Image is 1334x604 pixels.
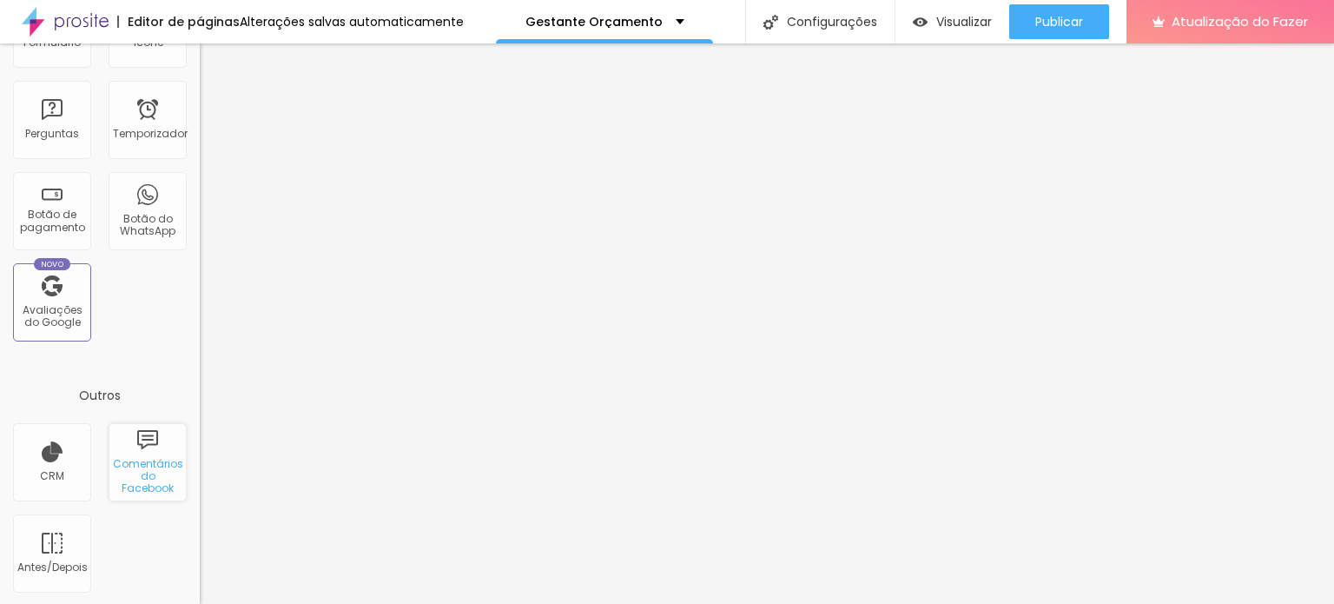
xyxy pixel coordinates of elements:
[128,13,240,30] font: Editor de páginas
[113,456,183,496] font: Comentários do Facebook
[1035,13,1083,30] font: Publicar
[25,126,79,141] font: Perguntas
[120,211,175,238] font: Botão do WhatsApp
[895,4,1009,39] button: Visualizar
[763,15,778,30] img: Ícone
[240,13,464,30] font: Alterações salvas automaticamente
[525,13,663,30] font: Gestante Orçamento
[113,126,188,141] font: Temporizador
[79,387,121,404] font: Outros
[936,13,992,30] font: Visualizar
[20,207,85,234] font: Botão de pagamento
[913,15,928,30] img: view-1.svg
[1009,4,1109,39] button: Publicar
[200,43,1334,604] iframe: Editor
[1172,12,1308,30] font: Atualização do Fazer
[787,13,877,30] font: Configurações
[23,302,83,329] font: Avaliações do Google
[41,259,64,269] font: Novo
[40,468,64,483] font: CRM
[17,560,88,574] font: Antes/Depois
